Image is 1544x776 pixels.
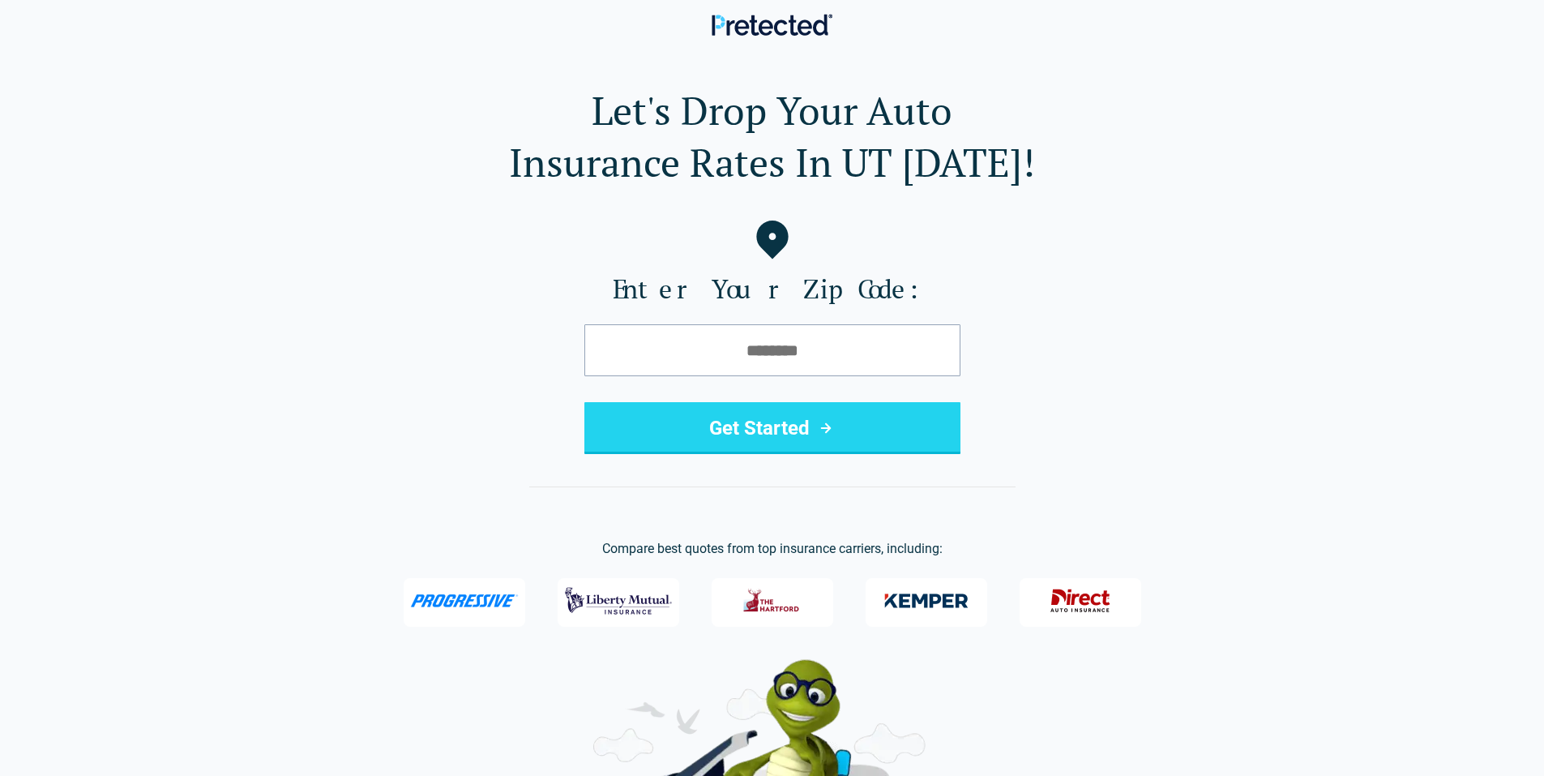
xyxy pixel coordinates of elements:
label: Enter Your Zip Code: [26,272,1518,305]
img: Kemper [873,580,980,622]
h1: Let's Drop Your Auto Insurance Rates In UT [DATE]! [26,84,1518,188]
img: Liberty Mutual [565,580,672,622]
img: Pretected [712,14,832,36]
p: Compare best quotes from top insurance carriers, including: [26,539,1518,559]
button: Get Started [584,402,960,454]
img: Direct General [1041,580,1120,622]
img: Progressive [410,594,519,607]
img: The Hartford [733,580,812,622]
